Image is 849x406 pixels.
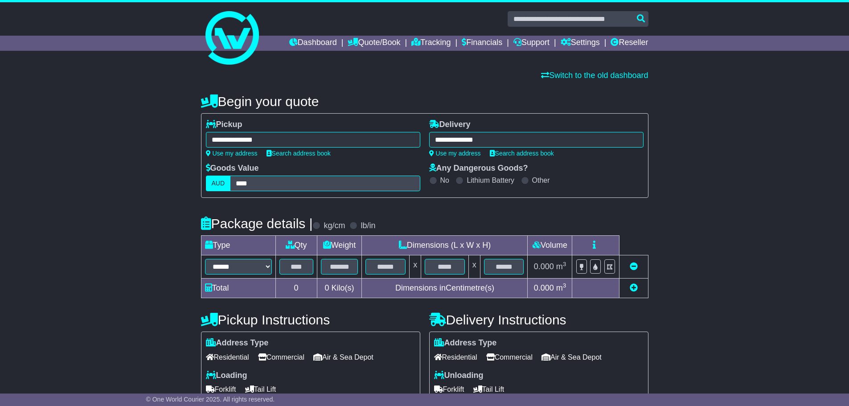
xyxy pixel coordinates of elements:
td: Volume [528,236,572,255]
a: Add new item [630,283,638,292]
td: Weight [317,236,362,255]
label: Pickup [206,120,242,130]
a: Settings [561,36,600,51]
a: Search address book [490,150,554,157]
label: Unloading [434,371,484,381]
span: Air & Sea Depot [541,350,602,364]
label: Address Type [206,338,269,348]
a: Support [513,36,550,51]
h4: Begin your quote [201,94,648,109]
span: 0.000 [534,283,554,292]
span: Residential [206,350,249,364]
label: Delivery [429,120,471,130]
td: Kilo(s) [317,279,362,298]
h4: Pickup Instructions [201,312,420,327]
td: 0 [275,279,317,298]
span: Air & Sea Depot [313,350,373,364]
td: x [468,255,480,279]
sup: 3 [563,261,566,267]
label: lb/in [361,221,375,231]
sup: 3 [563,282,566,289]
h4: Package details | [201,216,313,231]
a: Reseller [611,36,648,51]
label: Other [532,176,550,185]
label: No [440,176,449,185]
span: Forklift [206,382,236,396]
td: x [410,255,421,279]
label: Goods Value [206,164,259,173]
span: © One World Courier 2025. All rights reserved. [146,396,275,403]
span: Tail Lift [245,382,276,396]
a: Use my address [206,150,258,157]
span: Tail Lift [473,382,504,396]
h4: Delivery Instructions [429,312,648,327]
td: Dimensions in Centimetre(s) [362,279,528,298]
span: m [556,283,566,292]
span: Forklift [434,382,464,396]
a: Tracking [411,36,451,51]
a: Search address book [267,150,331,157]
span: Commercial [486,350,533,364]
label: Any Dangerous Goods? [429,164,528,173]
a: Use my address [429,150,481,157]
label: Lithium Battery [467,176,514,185]
label: AUD [206,176,231,191]
td: Dimensions (L x W x H) [362,236,528,255]
td: Qty [275,236,317,255]
td: Type [201,236,275,255]
label: kg/cm [324,221,345,231]
a: Quote/Book [348,36,400,51]
a: Switch to the old dashboard [541,71,648,80]
a: Remove this item [630,262,638,271]
span: 0 [324,283,329,292]
span: Commercial [258,350,304,364]
label: Loading [206,371,247,381]
span: Residential [434,350,477,364]
td: Total [201,279,275,298]
span: m [556,262,566,271]
a: Financials [462,36,502,51]
label: Address Type [434,338,497,348]
span: 0.000 [534,262,554,271]
a: Dashboard [289,36,337,51]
